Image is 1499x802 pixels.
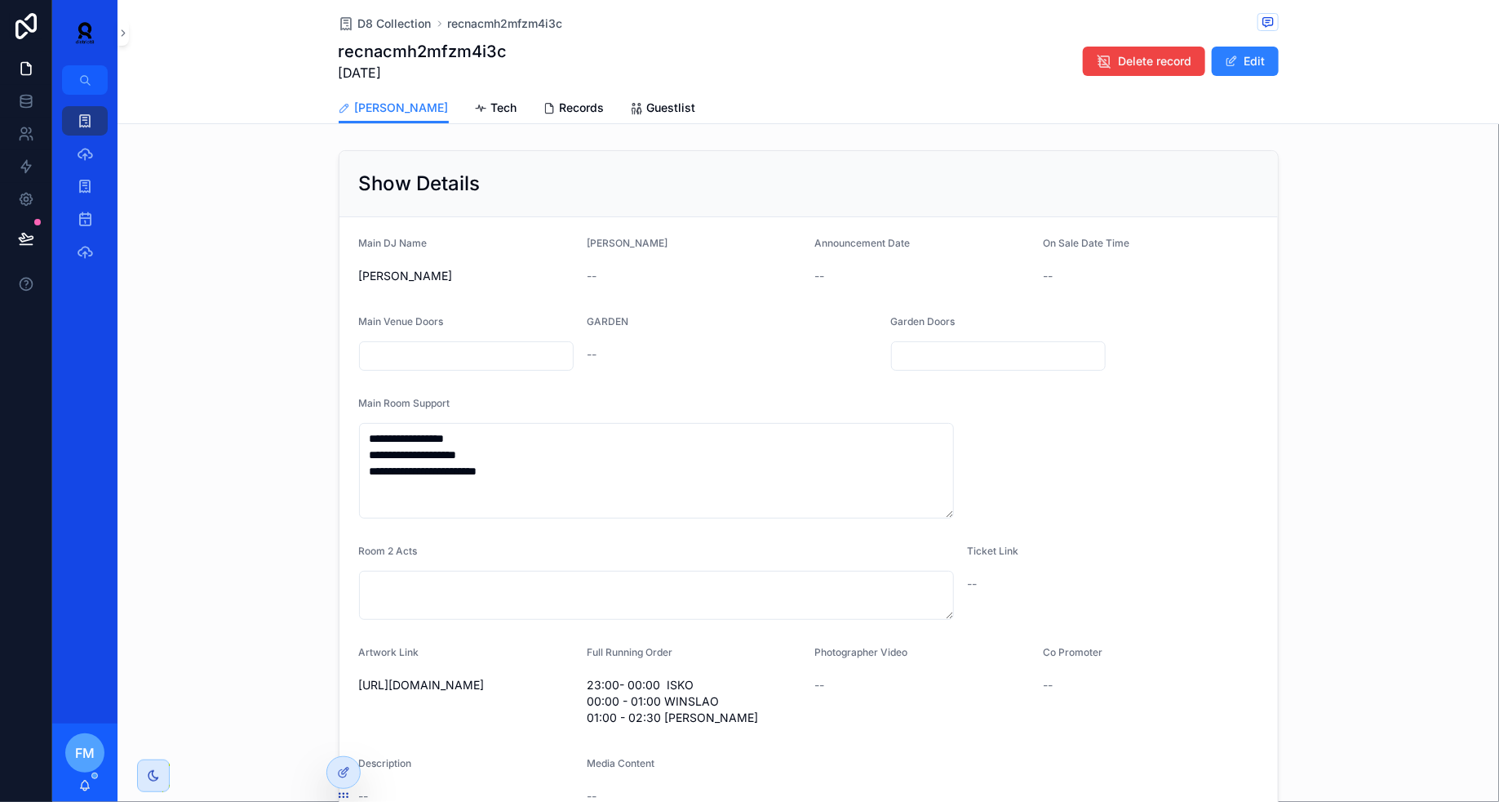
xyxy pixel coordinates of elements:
button: Delete record [1083,47,1205,76]
a: D8 Collection [339,16,432,32]
span: Main Venue Doors [359,315,444,327]
img: App logo [65,20,104,46]
span: Records [560,100,605,116]
span: [DATE] [339,63,508,82]
h1: recnacmh2mfzm4i3c [339,40,508,63]
span: D8 Collection [358,16,432,32]
span: -- [587,268,596,284]
button: Edit [1212,47,1279,76]
span: Guestlist [647,100,696,116]
span: [PERSON_NAME] [587,237,667,249]
span: -- [587,346,596,363]
span: Main Room Support [359,397,450,409]
span: FM [75,743,95,763]
span: Main DJ Name [359,237,428,249]
a: [PERSON_NAME] [339,93,449,124]
span: [PERSON_NAME] [355,100,449,116]
span: Garden Doors [891,315,956,327]
span: Co Promoter [1043,646,1102,658]
span: On Sale Date Time [1043,237,1129,249]
a: Tech [475,93,517,126]
span: -- [967,576,977,592]
a: Records [543,93,605,126]
span: Ticket Link [967,545,1018,557]
h2: Show Details [359,171,481,197]
span: Photographer Video [815,646,908,658]
span: Description [359,757,412,769]
a: recnacmh2mfzm4i3c [448,16,563,32]
span: -- [1043,268,1053,284]
span: Media Content [587,757,654,769]
span: GARDEN [587,315,628,327]
span: [URL][DOMAIN_NAME] [359,677,574,693]
span: Delete record [1119,53,1192,69]
span: Full Running Order [587,646,672,658]
span: [PERSON_NAME] [359,268,574,284]
span: Announcement Date [815,237,911,249]
span: -- [1043,677,1053,693]
a: Guestlist [631,93,696,126]
span: Room 2 Acts [359,545,418,557]
span: 23:00- 00:00 ISKO 00:00 - 01:00 WINSLAO 01:00 - 02:30 [PERSON_NAME] [587,677,802,726]
span: Artwork Link [359,646,419,658]
span: -- [815,268,825,284]
span: Tech [491,100,517,116]
div: scrollable content [52,95,118,287]
span: -- [815,677,825,693]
